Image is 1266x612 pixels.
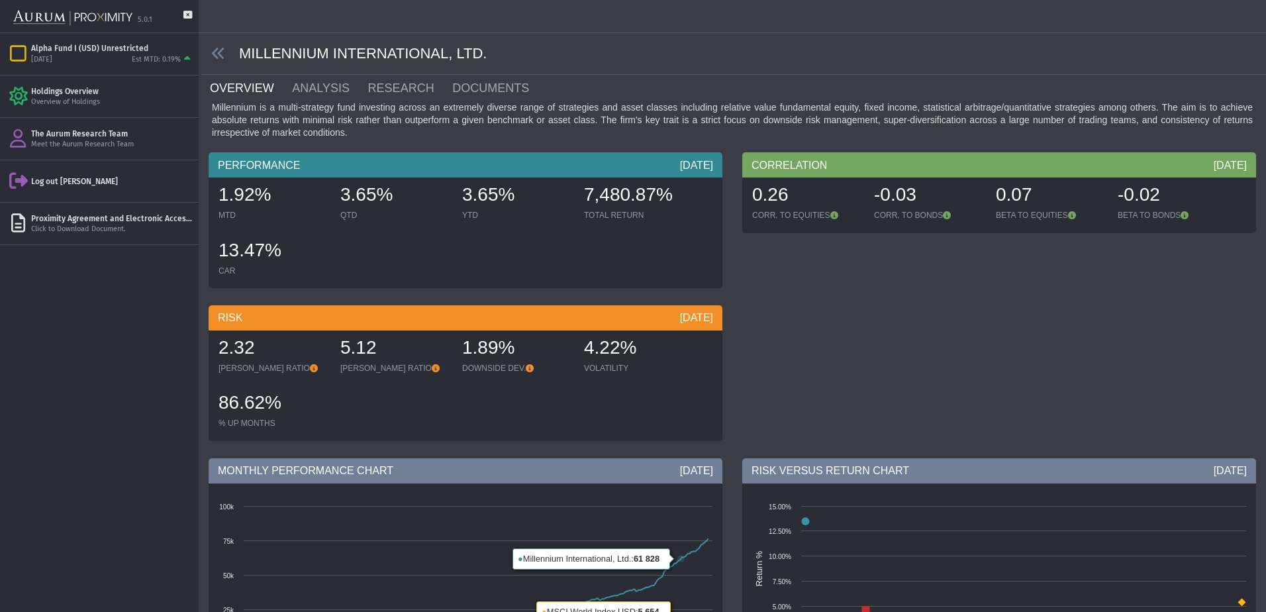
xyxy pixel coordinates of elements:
div: QTD [340,210,449,221]
div: [DATE] [1214,158,1247,173]
text: 5.00% [773,603,791,611]
div: The Aurum Research Team [31,128,193,139]
div: 5.12 [340,335,449,363]
div: [DATE] [680,158,713,173]
div: TOTAL RETURN [584,210,693,221]
div: [PERSON_NAME] RATIO [340,363,449,374]
div: [DATE] [680,464,713,478]
div: YTD [462,210,571,221]
div: VOLATILITY [584,363,693,374]
div: BETA TO EQUITIES [996,210,1104,221]
img: Aurum-Proximity%20white.svg [13,3,132,32]
div: [DATE] [680,311,713,325]
div: Overview of Holdings [31,97,193,107]
div: CORR. TO BONDS [874,210,983,221]
div: 13.47% [219,238,327,266]
div: -0.02 [1118,182,1226,210]
a: RESEARCH [367,75,452,101]
div: CORRELATION [742,152,1256,178]
div: Alpha Fund I (USD) Unrestricted [31,43,193,54]
div: Log out [PERSON_NAME] [31,176,193,187]
div: Holdings Overview [31,86,193,97]
text: 7.50% [773,578,791,586]
div: % UP MONTHS [219,418,327,429]
span: 3.65% [340,184,393,205]
div: Proximity Agreement and Electronic Access Agreement ([PERSON_NAME] Foundation).pdf [31,213,193,224]
div: CAR [219,266,327,276]
div: [DATE] [31,55,52,65]
div: Millennium is a multi-strategy fund investing across an extremely diverse range of strategies and... [209,101,1256,139]
a: DOCUMENTS [451,75,546,101]
div: 0.07 [996,182,1104,210]
div: RISK VERSUS RETURN CHART [742,458,1256,484]
div: 2.32 [219,335,327,363]
div: 4.22% [584,335,693,363]
span: 0.26 [752,184,789,205]
div: MTD [219,210,327,221]
div: -0.03 [874,182,983,210]
text: 75k [223,538,234,545]
text: 50k [223,572,234,580]
span: 1.92% [219,184,271,205]
div: RISK [209,305,722,331]
div: DOWNSIDE DEV. [462,363,571,374]
div: MILLENNIUM INTERNATIONAL, LTD. [201,33,1266,75]
div: BETA TO BONDS [1118,210,1226,221]
a: ANALYSIS [291,75,366,101]
div: PERFORMANCE [209,152,722,178]
text: 12.50% [769,528,791,535]
div: Est MTD: 0.19% [132,55,181,65]
div: CORR. TO EQUITIES [752,210,861,221]
div: [DATE] [1214,464,1247,478]
div: 3.65% [462,182,571,210]
div: 5.0.1 [138,15,152,25]
div: [PERSON_NAME] RATIO [219,363,327,374]
div: MONTHLY PERFORMANCE CHART [209,458,722,484]
div: 1.89% [462,335,571,363]
a: OVERVIEW [209,75,291,101]
div: Meet the Aurum Research Team [31,140,193,150]
text: 10.00% [769,553,791,560]
div: 7,480.87% [584,182,693,210]
text: 15.00% [769,503,791,511]
text: 100k [219,503,234,511]
tspan: ● [518,554,523,564]
text: Millennium International, Ltd.: [518,554,659,564]
text: Return % [754,550,764,586]
tspan: 61 828 [634,554,659,564]
div: 86.62% [219,390,327,418]
div: Click to Download Document. [31,225,193,234]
